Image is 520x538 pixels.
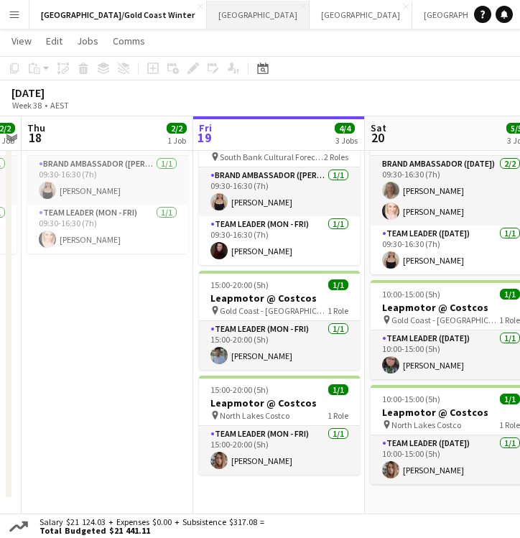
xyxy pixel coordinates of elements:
button: [GEOGRAPHIC_DATA]/Gold Coast Winter [29,1,207,29]
span: 15:00-20:00 (5h) [210,384,269,395]
div: 1 Job [167,135,186,146]
button: [GEOGRAPHIC_DATA] [412,1,515,29]
span: 4/4 [335,123,355,134]
button: [GEOGRAPHIC_DATA] [310,1,412,29]
span: View [11,34,32,47]
a: View [6,32,37,50]
span: Sat [371,121,386,134]
app-card-role: Brand Ambassador ([PERSON_NAME])1/109:30-16:30 (7h)[PERSON_NAME] [27,156,188,205]
span: 10:00-15:00 (5h) [382,394,440,404]
app-card-role: Team Leader (Mon - Fri)1/109:30-16:30 (7h)[PERSON_NAME] [199,216,360,265]
span: 1 Role [499,419,520,430]
span: Gold Coast - [GEOGRAPHIC_DATA] [391,315,499,325]
a: Comms [107,32,151,50]
span: Gold Coast - [GEOGRAPHIC_DATA] [220,305,328,316]
div: 3 Jobs [335,135,358,146]
div: AEST [50,100,69,111]
span: 1 Role [328,305,348,316]
span: 18 [25,129,45,146]
span: North Lakes Costco [220,410,289,421]
a: Jobs [71,32,104,50]
app-job-card: 09:30-16:30 (7h)2/2ANZ House of Falcons South Bank Cultural Forecourt2 RolesBrand Ambassador ([PE... [27,106,188,254]
span: Week 38 [9,100,45,111]
span: South Bank Cultural Forecourt [220,152,324,162]
span: 2/2 [167,123,187,134]
app-job-card: In progress09:30-16:30 (7h)2/2ANZ House of Falcons South Bank Cultural Forecourt2 RolesBrand Amba... [199,106,360,265]
a: Edit [40,32,68,50]
span: 1/1 [500,394,520,404]
span: Total Budgeted $21 441.11 [40,527,264,535]
button: [GEOGRAPHIC_DATA] [207,1,310,29]
span: 1/1 [328,279,348,290]
span: Edit [46,34,62,47]
span: Jobs [77,34,98,47]
span: 1/1 [500,289,520,300]
span: 1 Role [328,410,348,421]
app-card-role: Team Leader (Mon - Fri)1/115:00-20:00 (5h)[PERSON_NAME] [199,426,360,475]
span: 15:00-20:00 (5h) [210,279,269,290]
span: Fri [199,121,212,134]
span: 1/1 [328,384,348,395]
app-job-card: 15:00-20:00 (5h)1/1Leapmotor @ Costcos North Lakes Costco1 RoleTeam Leader (Mon - Fri)1/115:00-20... [199,376,360,475]
span: Comms [113,34,145,47]
div: [DATE] [11,85,102,100]
app-card-role: Team Leader (Mon - Fri)1/109:30-16:30 (7h)[PERSON_NAME] [27,205,188,254]
app-card-role: Team Leader (Mon - Fri)1/115:00-20:00 (5h)[PERSON_NAME] [199,321,360,370]
span: 10:00-15:00 (5h) [382,289,440,300]
span: 20 [368,129,386,146]
span: 19 [197,129,212,146]
h3: Leapmotor @ Costcos [199,396,360,409]
span: North Lakes Costco [391,419,461,430]
span: Thu [27,121,45,134]
h3: Leapmotor @ Costcos [199,292,360,305]
div: Salary $21 124.03 + Expenses $0.00 + Subsistence $317.08 = [31,518,267,535]
app-card-role: Brand Ambassador ([PERSON_NAME])1/109:30-16:30 (7h)[PERSON_NAME] [199,167,360,216]
span: 1 Role [499,315,520,325]
app-job-card: 15:00-20:00 (5h)1/1Leapmotor @ Costcos Gold Coast - [GEOGRAPHIC_DATA]1 RoleTeam Leader (Mon - Fri... [199,271,360,370]
span: 2 Roles [324,152,348,162]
